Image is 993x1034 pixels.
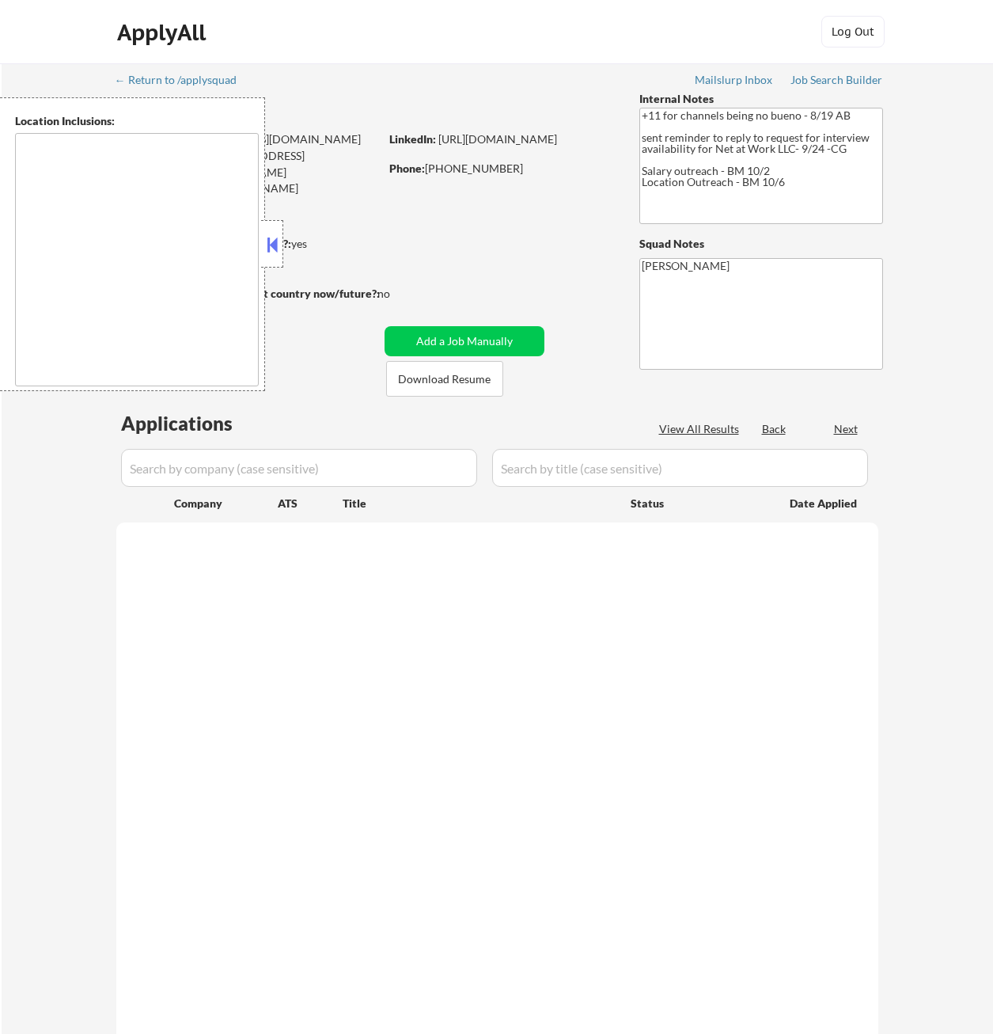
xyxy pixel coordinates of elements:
[790,496,859,511] div: Date Applied
[115,74,252,89] a: ← Return to /applysquad
[631,488,767,517] div: Status
[385,326,544,356] button: Add a Job Manually
[15,113,259,129] div: Location Inclusions:
[121,449,477,487] input: Search by company (case sensitive)
[117,19,210,46] div: ApplyAll
[278,496,343,511] div: ATS
[389,162,425,175] strong: Phone:
[377,286,423,302] div: no
[695,74,774,86] div: Mailslurp Inbox
[343,496,616,511] div: Title
[438,132,557,146] a: [URL][DOMAIN_NAME]
[834,421,859,437] div: Next
[389,161,613,177] div: [PHONE_NUMBER]
[492,449,868,487] input: Search by title (case sensitive)
[121,414,278,433] div: Applications
[639,236,883,252] div: Squad Notes
[695,74,774,89] a: Mailslurp Inbox
[115,74,252,86] div: ← Return to /applysquad
[821,16,885,48] button: Log Out
[762,421,787,437] div: Back
[639,91,883,107] div: Internal Notes
[659,421,744,437] div: View All Results
[386,361,503,397] button: Download Resume
[790,74,883,86] div: Job Search Builder
[174,496,278,511] div: Company
[389,132,436,146] strong: LinkedIn:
